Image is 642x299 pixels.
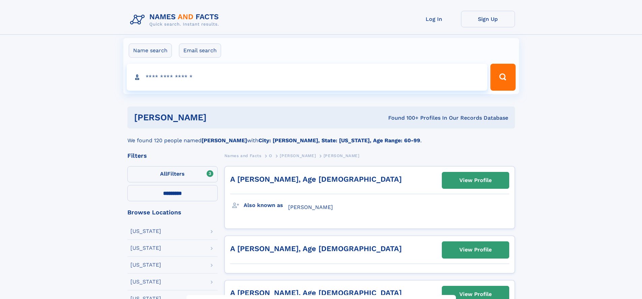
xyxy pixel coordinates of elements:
[258,137,420,144] b: City: [PERSON_NAME], State: [US_STATE], Age Range: 60-99
[459,242,492,258] div: View Profile
[127,166,218,182] label: Filters
[442,242,509,258] a: View Profile
[160,171,167,177] span: All
[269,153,272,158] span: O
[269,151,272,160] a: O
[280,151,316,160] a: [PERSON_NAME]
[224,151,262,160] a: Names and Facts
[324,153,360,158] span: [PERSON_NAME]
[130,229,161,234] div: [US_STATE]
[179,43,221,58] label: Email search
[127,11,224,29] img: Logo Names and Facts
[459,173,492,188] div: View Profile
[130,245,161,251] div: [US_STATE]
[127,209,218,215] div: Browse Locations
[297,114,508,122] div: Found 100+ Profiles In Our Records Database
[134,113,298,122] h1: [PERSON_NAME]
[280,153,316,158] span: [PERSON_NAME]
[127,64,488,91] input: search input
[442,172,509,188] a: View Profile
[244,200,288,211] h3: Also known as
[230,289,402,297] a: A [PERSON_NAME], Age [DEMOGRAPHIC_DATA]
[407,11,461,27] a: Log In
[129,43,172,58] label: Name search
[130,262,161,268] div: [US_STATE]
[461,11,515,27] a: Sign Up
[127,153,218,159] div: Filters
[127,128,515,145] div: We found 120 people named with .
[230,244,402,253] a: A [PERSON_NAME], Age [DEMOGRAPHIC_DATA]
[288,204,333,210] span: [PERSON_NAME]
[490,64,515,91] button: Search Button
[230,175,402,183] a: A [PERSON_NAME], Age [DEMOGRAPHIC_DATA]
[202,137,247,144] b: [PERSON_NAME]
[130,279,161,285] div: [US_STATE]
